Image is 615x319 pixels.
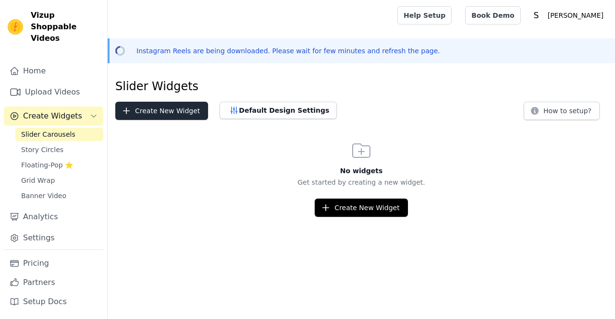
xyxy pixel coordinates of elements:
[220,102,337,119] button: Default Design Settings
[529,7,607,24] button: S [PERSON_NAME]
[108,166,615,176] h3: No widgets
[15,174,103,187] a: Grid Wrap
[21,160,73,170] span: Floating-Pop ⭐
[21,130,75,139] span: Slider Carousels
[4,106,103,126] button: Create Widgets
[15,158,103,172] a: Floating-Pop ⭐
[4,254,103,273] a: Pricing
[115,102,208,120] button: Create New Widget
[4,228,103,248] a: Settings
[21,176,55,185] span: Grid Wrap
[524,108,600,118] a: How to setup?
[4,207,103,226] a: Analytics
[108,177,615,187] p: Get started by creating a new widget.
[23,110,82,122] span: Create Widgets
[533,11,539,20] text: S
[465,6,520,24] a: Book Demo
[4,61,103,81] a: Home
[524,102,600,120] button: How to setup?
[315,199,407,217] button: Create New Widget
[15,189,103,202] a: Banner Video
[15,128,103,141] a: Slider Carousels
[4,273,103,292] a: Partners
[8,19,23,35] img: Vizup
[15,143,103,156] a: Story Circles
[4,292,103,311] a: Setup Docs
[31,10,99,44] span: Vizup Shoppable Videos
[21,145,63,154] span: Story Circles
[136,46,440,56] p: Instagram Reels are being downloaded. Please wait for few minutes and refresh the page.
[4,83,103,102] a: Upload Videos
[544,7,607,24] p: [PERSON_NAME]
[21,191,66,201] span: Banner Video
[397,6,452,24] a: Help Setup
[115,79,607,94] h1: Slider Widgets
